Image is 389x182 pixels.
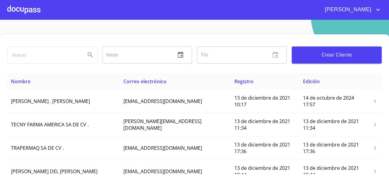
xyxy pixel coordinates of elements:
button: Crear Cliente [292,46,382,64]
input: search [8,47,81,63]
span: 13 de diciembre de 2021 10:17 [234,94,290,108]
span: 14 de octubre de 2024 17:57 [303,94,354,108]
span: 13 de diciembre de 2021 17:36 [234,141,290,155]
span: 13 de diciembre de 2021 18:44 [234,165,290,178]
span: 13 de diciembre de 2021 18:44 [303,165,359,178]
span: [PERSON_NAME] . [PERSON_NAME] [11,98,90,105]
span: [PERSON_NAME] DEL [PERSON_NAME] [11,168,98,175]
span: Nombre [11,78,30,85]
span: Crear Cliente [297,51,377,59]
button: account of current user [320,5,382,15]
span: 13 de diciembre de 2021 17:36 [303,141,359,155]
span: 13 de diciembre de 2021 11:34 [303,118,359,131]
span: [PERSON_NAME][EMAIL_ADDRESS][DOMAIN_NAME] [123,118,201,131]
span: TRAPERMAQ SA DE CV . [11,145,64,151]
button: Search [83,48,98,62]
span: TECNY FARMA AMERICA SA DE CV . [11,121,89,128]
span: [PERSON_NAME] [320,5,374,15]
span: Edición [303,78,320,85]
span: Correo electrónico [123,78,167,85]
span: [EMAIL_ADDRESS][DOMAIN_NAME] [123,168,202,175]
span: Registro [234,78,253,85]
span: 13 de diciembre de 2021 11:34 [234,118,290,131]
span: [EMAIL_ADDRESS][DOMAIN_NAME] [123,98,202,105]
span: [EMAIL_ADDRESS][DOMAIN_NAME] [123,145,202,151]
